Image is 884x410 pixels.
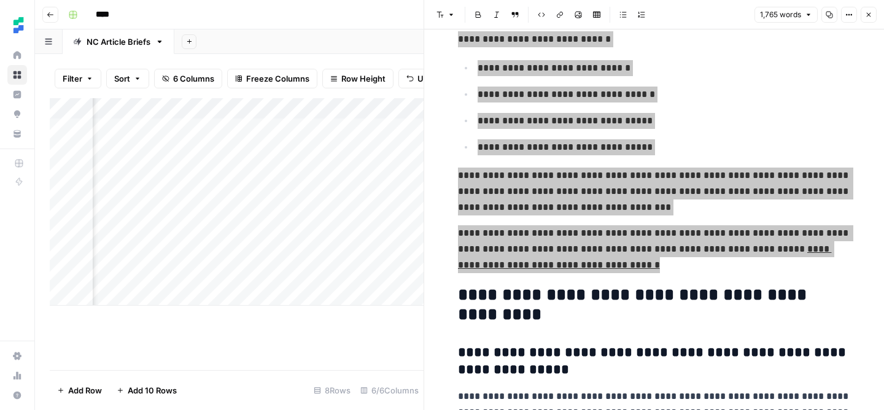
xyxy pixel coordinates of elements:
[7,10,27,41] button: Workspace: Ten Speed
[7,14,29,36] img: Ten Speed Logo
[246,72,309,85] span: Freeze Columns
[68,384,102,396] span: Add Row
[7,346,27,366] a: Settings
[322,69,394,88] button: Row Height
[87,36,150,48] div: NC Article Briefs
[760,9,801,20] span: 1,765 words
[7,385,27,405] button: Help + Support
[50,381,109,400] button: Add Row
[55,69,101,88] button: Filter
[63,29,174,54] a: NC Article Briefs
[154,69,222,88] button: 6 Columns
[173,72,214,85] span: 6 Columns
[7,45,27,65] a: Home
[227,69,317,88] button: Freeze Columns
[7,85,27,104] a: Insights
[355,381,424,400] div: 6/6 Columns
[7,65,27,85] a: Browse
[7,366,27,385] a: Usage
[7,104,27,124] a: Opportunities
[114,72,130,85] span: Sort
[63,72,82,85] span: Filter
[398,69,446,88] button: Undo
[417,72,438,85] span: Undo
[7,124,27,144] a: Your Data
[128,384,177,396] span: Add 10 Rows
[106,69,149,88] button: Sort
[341,72,386,85] span: Row Height
[309,381,355,400] div: 8 Rows
[109,381,184,400] button: Add 10 Rows
[754,7,818,23] button: 1,765 words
